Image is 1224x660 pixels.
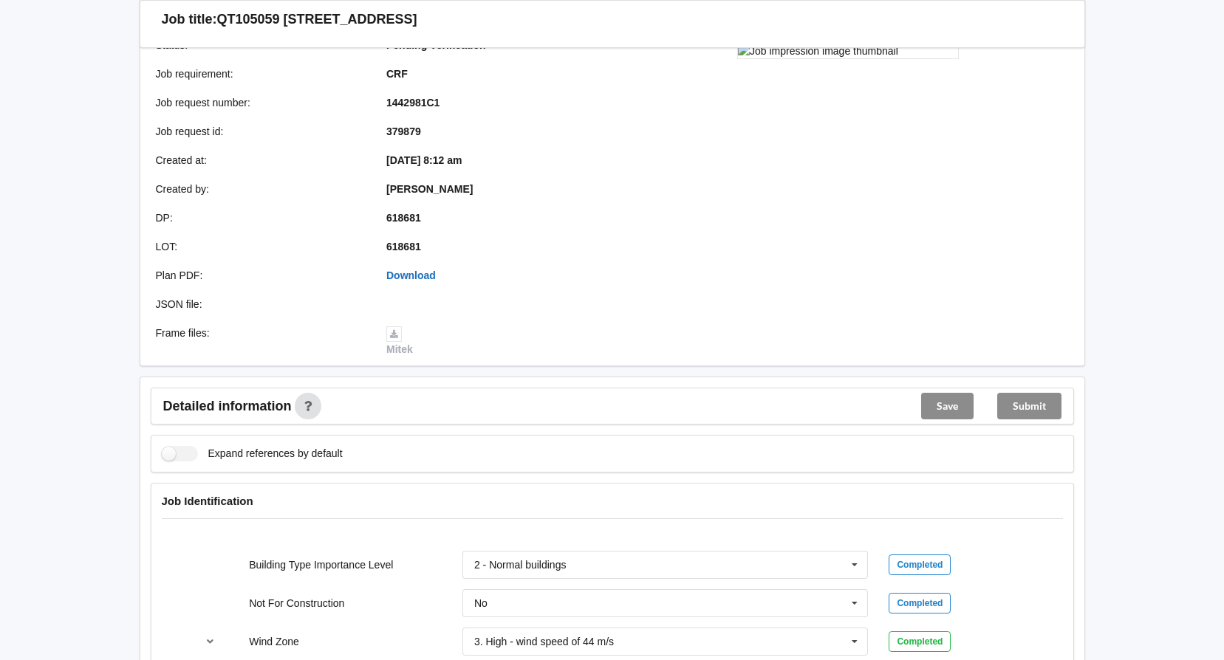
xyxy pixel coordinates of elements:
[146,297,377,312] div: JSON file :
[146,326,377,357] div: Frame files :
[146,153,377,168] div: Created at :
[386,241,421,252] b: 618681
[146,182,377,196] div: Created by :
[889,554,951,575] div: Completed
[146,124,377,139] div: Job request id :
[474,560,567,570] div: 2 - Normal buildings
[217,11,417,28] h3: QT105059 [STREET_ADDRESS]
[386,269,436,281] a: Download
[249,559,393,571] label: Building Type Importance Level
[196,628,225,655] button: reference-toggle
[146,66,377,81] div: Job requirement :
[162,494,1063,508] h4: Job Identification
[386,154,462,166] b: [DATE] 8:12 am
[474,636,614,647] div: 3. High - wind speed of 44 m/s
[737,43,959,59] img: Job impression image thumbnail
[889,593,951,613] div: Completed
[474,598,488,608] div: No
[146,95,377,110] div: Job request number :
[386,97,440,109] b: 1442981C1
[146,268,377,283] div: Plan PDF :
[146,210,377,225] div: DP :
[386,327,413,355] a: Mitek
[162,446,343,461] label: Expand references by default
[889,631,951,652] div: Completed
[386,212,421,224] b: 618681
[386,68,408,80] b: CRF
[386,126,421,137] b: 379879
[146,239,377,254] div: LOT :
[162,11,217,28] h3: Job title:
[249,597,344,609] label: Not For Construction
[386,183,473,195] b: [PERSON_NAME]
[249,636,299,647] label: Wind Zone
[163,399,292,413] span: Detailed information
